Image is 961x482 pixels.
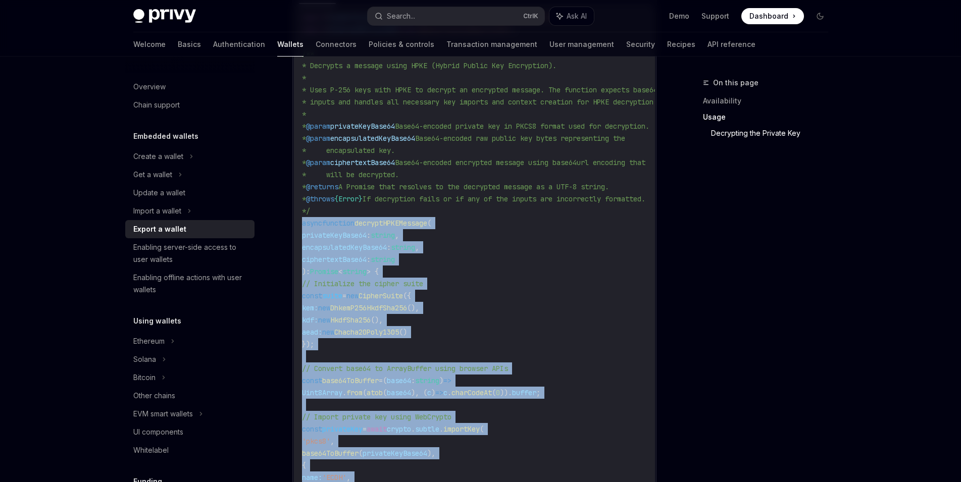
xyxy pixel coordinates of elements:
span: decryptHPKEMessage [355,219,427,228]
span: Base64-encoded raw public key bytes representing the [415,134,625,143]
a: Export a wallet [125,220,255,238]
span: const [302,291,322,300]
span: . [411,424,415,434]
span: (), [407,303,419,312]
span: privateKeyBase64 [330,122,395,131]
span: suite [322,291,342,300]
a: Wallets [277,32,304,57]
span: * will be decrypted. [302,170,399,179]
span: A Promise that resolves to the decrypted message as a UTF-8 string. [338,182,609,191]
span: > { [367,267,379,276]
a: Basics [178,32,201,57]
span: new [318,303,330,312]
span: * Uses P-256 keys with HPKE to decrypt an encrypted message. The function expects base64-encoded [302,85,690,94]
span: ), [427,449,435,458]
div: Whitelabel [133,444,169,456]
button: Search...CtrlK [368,7,544,25]
a: Overview [125,78,255,96]
span: new [322,328,334,337]
span: // Import private key using WebCrypto [302,412,451,421]
span: aead: [302,328,322,337]
a: Update a wallet [125,184,255,202]
span: : [411,376,415,385]
a: Chain support [125,96,255,114]
span: base64 [387,388,411,397]
span: privateKey [322,424,363,434]
span: {Error} [334,194,363,203]
span: : [306,267,310,276]
span: new [318,315,330,325]
span: Uint8Array [302,388,342,397]
a: API reference [707,32,755,57]
span: string [342,267,367,276]
span: Dashboard [749,11,788,21]
div: Enabling server-side access to user wallets [133,241,248,265]
span: DhkemP256HkdfSha256 [330,303,407,312]
span: { [302,461,306,470]
span: 'ECDH' [322,473,346,482]
span: // Convert base64 to ArrayBuffer using browser APIs [302,364,508,373]
div: Export a wallet [133,223,186,235]
div: Get a wallet [133,169,172,181]
span: ( [359,449,363,458]
div: Search... [387,10,415,22]
span: function [322,219,355,228]
span: * inputs and handles all necessary key imports and context creation for HPKE decryption. [302,97,657,106]
span: c [443,388,447,397]
span: ), ( [411,388,427,397]
a: UI components [125,423,255,441]
span: base64 [387,376,411,385]
span: ciphertextBase64 [302,255,367,264]
span: : [367,231,371,240]
a: Connectors [316,32,357,57]
span: ( [427,219,431,228]
span: @throws [306,194,334,203]
span: 'pkcs8' [302,437,330,446]
a: Transaction management [446,32,537,57]
span: : [387,243,391,252]
span: @param [306,122,330,131]
span: ) [439,376,443,385]
a: Recipes [667,32,695,57]
span: , [346,473,350,482]
span: atob [367,388,383,397]
span: , [395,231,399,240]
span: : [367,255,371,264]
a: Demo [669,11,689,21]
span: @param [306,134,330,143]
span: ) [302,267,306,276]
span: Promise [310,267,338,276]
a: Support [701,11,729,21]
div: Bitcoin [133,371,156,384]
span: ( [383,388,387,397]
div: Enabling offline actions with user wallets [133,272,248,296]
span: await [367,424,387,434]
span: ciphertextBase64 [330,158,395,167]
span: Base64-encoded encrypted message using base64url encoding that [395,158,645,167]
div: Create a wallet [133,150,183,163]
span: from [346,388,363,397]
a: Authentication [213,32,265,57]
span: // Initialize the cipher suite [302,279,423,288]
a: Other chains [125,387,255,405]
a: Security [626,32,655,57]
a: Enabling server-side access to user wallets [125,238,255,269]
span: 0 [496,388,500,397]
span: Chacha20Poly1305 [334,328,399,337]
span: string [371,255,395,264]
span: string [415,376,439,385]
span: @param [306,158,330,167]
span: = [379,376,383,385]
div: Overview [133,81,166,93]
a: Usage [703,109,836,125]
span: buffer [512,388,536,397]
a: Enabling offline actions with user wallets [125,269,255,299]
span: ( [383,376,387,385]
span: . [447,388,451,397]
img: dark logo [133,9,196,23]
span: ( [480,424,484,434]
span: base64ToBuffer [302,449,359,458]
span: )). [500,388,512,397]
span: Ctrl K [523,12,538,20]
span: ({ [403,291,411,300]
